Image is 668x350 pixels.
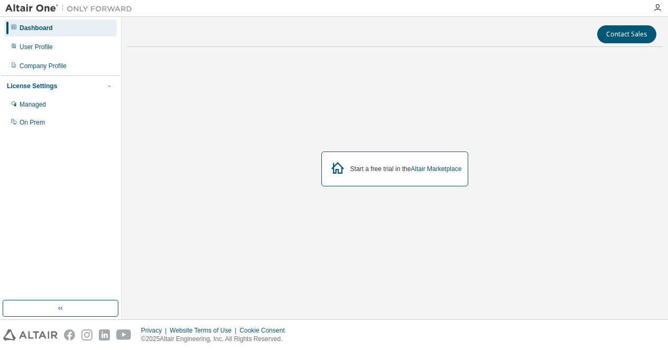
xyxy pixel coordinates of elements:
[64,329,75,340] img: facebook.svg
[99,329,110,340] img: linkedin.svg
[239,326,291,335] div: Cookie Consent
[411,165,461,173] a: Altair Marketplace
[20,118,45,127] div: On Prem
[141,335,291,344] p: © 2025 Altair Engineering, Inc. All Rights Reserved.
[3,329,58,340] img: altair_logo.svg
[20,43,53,51] div: User Profile
[7,82,57,90] div: License Settings
[116,329,132,340] img: youtube.svg
[5,3,137,14] img: Altair One
[350,165,462,173] div: Start a free trial in the
[81,329,92,340] img: instagram.svg
[20,100,46,109] div: Managed
[141,326,170,335] div: Privacy
[170,326,239,335] div: Website Terms of Use
[20,24,53,32] div: Dashboard
[20,62,67,70] div: Company Profile
[597,25,656,43] button: Contact Sales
